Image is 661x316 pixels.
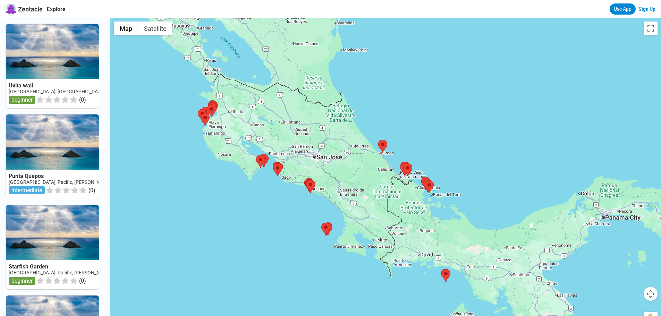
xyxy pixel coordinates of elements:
button: Show street map [114,22,138,35]
img: Zentacle logo [6,3,17,15]
button: Map camera controls [644,287,658,301]
a: Sign Up [638,6,655,12]
button: Show satellite imagery [138,22,172,35]
span: Zentacle [18,6,43,13]
a: Explore [47,6,66,12]
a: [GEOGRAPHIC_DATA], Pacific, [PERSON_NAME][GEOGRAPHIC_DATA] [9,179,158,185]
button: Toggle fullscreen view [644,22,658,35]
a: Zentacle logoZentacle [6,3,43,15]
a: [GEOGRAPHIC_DATA], [GEOGRAPHIC_DATA] [9,89,104,94]
a: [GEOGRAPHIC_DATA], Pacific, [PERSON_NAME][GEOGRAPHIC_DATA] [9,270,158,275]
a: Use App [610,3,636,15]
